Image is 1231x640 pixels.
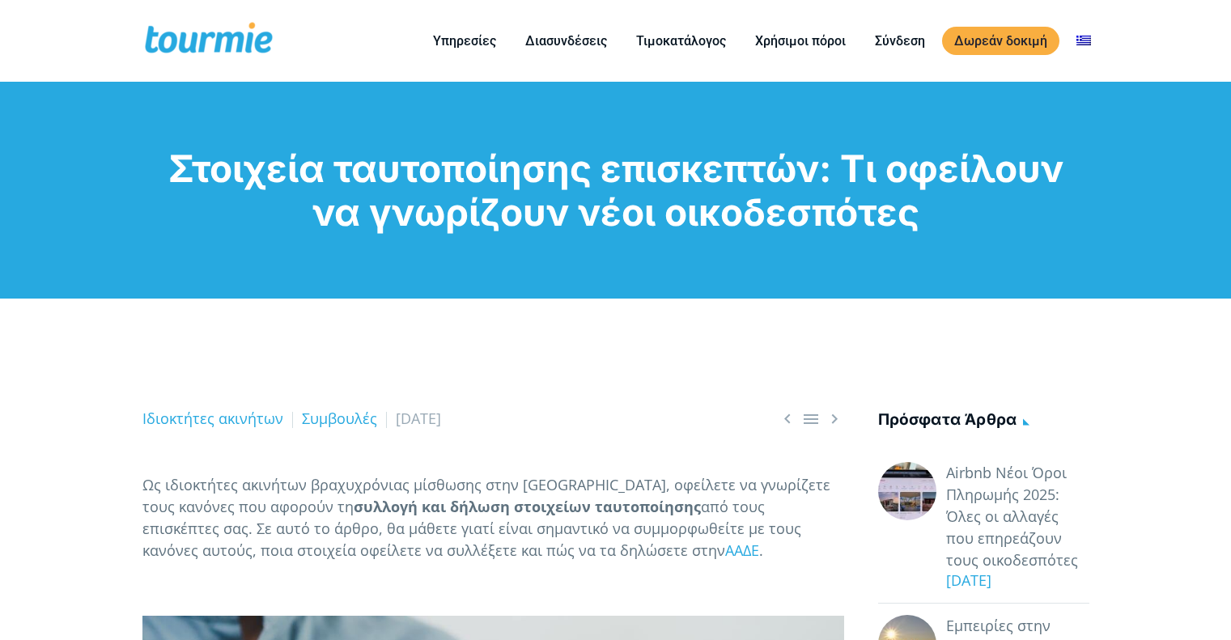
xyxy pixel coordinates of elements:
[302,409,377,428] a: Συμβουλές
[396,409,441,428] span: [DATE]
[863,31,937,51] a: Σύνδεση
[878,408,1089,434] h4: Πρόσφατα άρθρα
[778,409,797,429] a: 
[513,31,619,51] a: Διασυνδέσεις
[946,462,1089,571] a: Airbnb Νέοι Όροι Πληρωμής 2025: Όλες οι αλλαγές που επηρεάζουν τους οικοδεσπότες
[801,409,821,429] a: 
[778,409,797,429] span: Previous post
[142,409,283,428] a: Ιδιοκτήτες ακινήτων
[743,31,858,51] a: Χρήσιμοι πόροι
[142,474,844,562] p: Ως ιδιοκτήτες ακινήτων βραχυχρόνιας μίσθωσης στην [GEOGRAPHIC_DATA], οφείλετε να γνωρίζετε τους κ...
[942,27,1059,55] a: Δωρεάν δοκιμή
[421,31,508,51] a: Υπηρεσίες
[725,540,759,560] a: ΑΑΔΕ
[936,570,1089,591] div: [DATE]
[825,409,844,429] span: Next post
[825,409,844,429] a: 
[354,497,701,516] strong: συλλογή και δήλωση στοιχείων ταυτοποίησης
[624,31,738,51] a: Τιμοκατάλογος
[142,146,1089,234] h1: Στοιχεία ταυτοποίησης επισκεπτών: Τι οφείλουν να γνωρίζουν νέοι οικοδεσπότες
